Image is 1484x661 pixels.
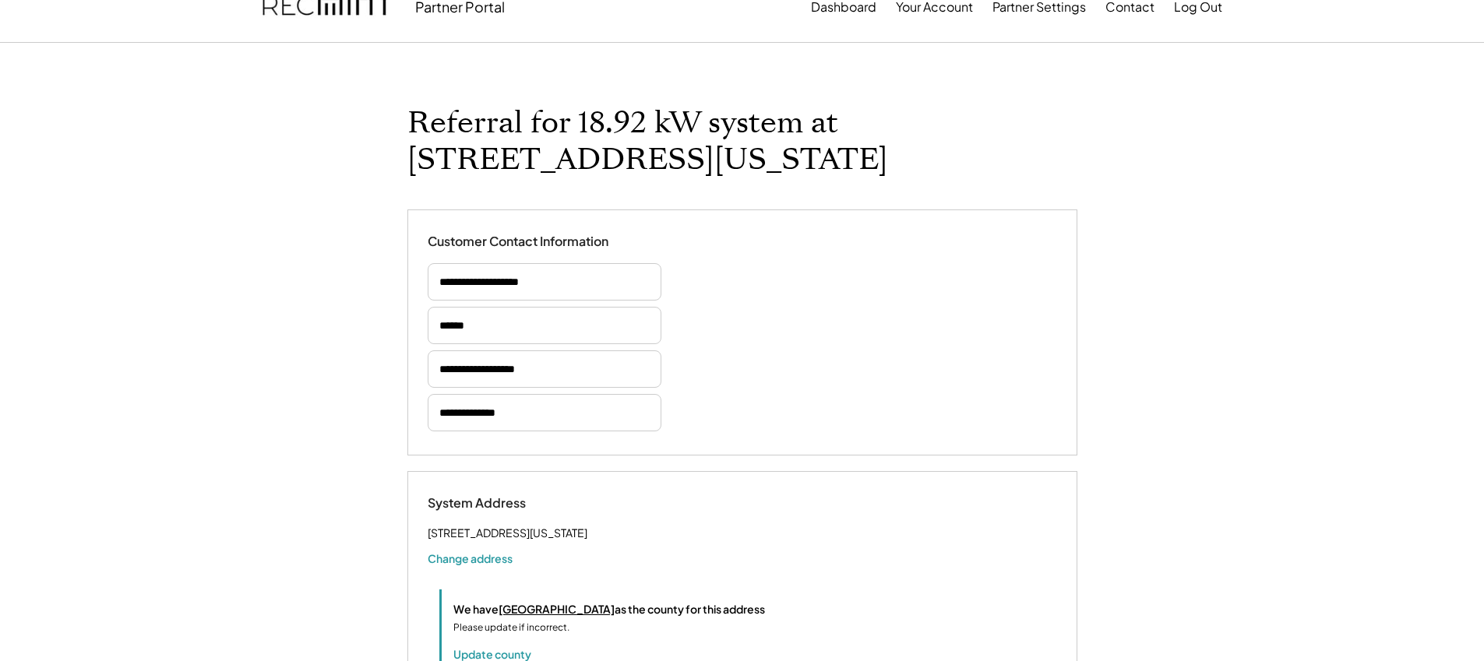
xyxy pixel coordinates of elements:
[499,602,615,616] u: [GEOGRAPHIC_DATA]
[428,523,587,543] div: [STREET_ADDRESS][US_STATE]
[453,601,765,617] div: We have as the county for this address
[428,550,513,566] button: Change address
[428,234,608,250] div: Customer Contact Information
[453,621,569,635] div: Please update if incorrect.
[407,105,1077,178] h1: Referral for 18.92 kW system at [STREET_ADDRESS][US_STATE]
[428,495,583,512] div: System Address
